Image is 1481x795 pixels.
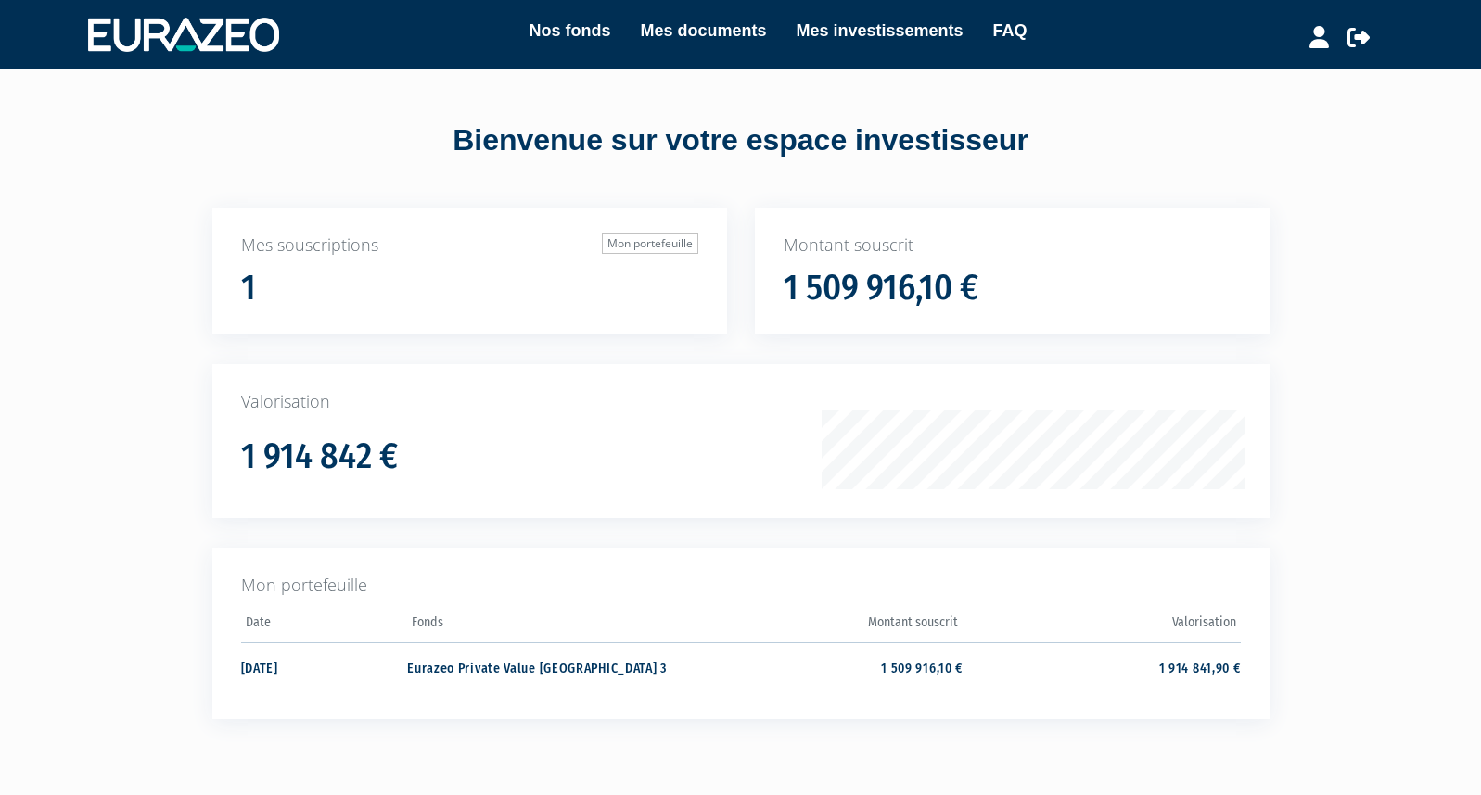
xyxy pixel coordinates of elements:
[241,390,1241,414] p: Valorisation
[993,18,1028,44] a: FAQ
[241,233,698,258] p: Mes souscriptions
[685,609,963,643] th: Montant souscrit
[529,18,610,44] a: Nos fonds
[88,18,279,51] img: 1732889491-logotype_eurazeo_blanc_rvb.png
[407,642,684,691] td: Eurazeo Private Value [GEOGRAPHIC_DATA] 3
[171,120,1311,162] div: Bienvenue sur votre espace investisseur
[963,609,1240,643] th: Valorisation
[602,233,698,254] a: Mon portefeuille
[784,269,978,308] h1: 1 509 916,10 €
[407,609,684,643] th: Fonds
[241,609,408,643] th: Date
[784,233,1241,258] p: Montant souscrit
[640,18,766,44] a: Mes documents
[241,269,256,308] h1: 1
[963,642,1240,691] td: 1 914 841,90 €
[241,642,408,691] td: [DATE]
[241,437,398,476] h1: 1 914 842 €
[685,642,963,691] td: 1 509 916,10 €
[796,18,963,44] a: Mes investissements
[241,574,1241,598] p: Mon portefeuille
